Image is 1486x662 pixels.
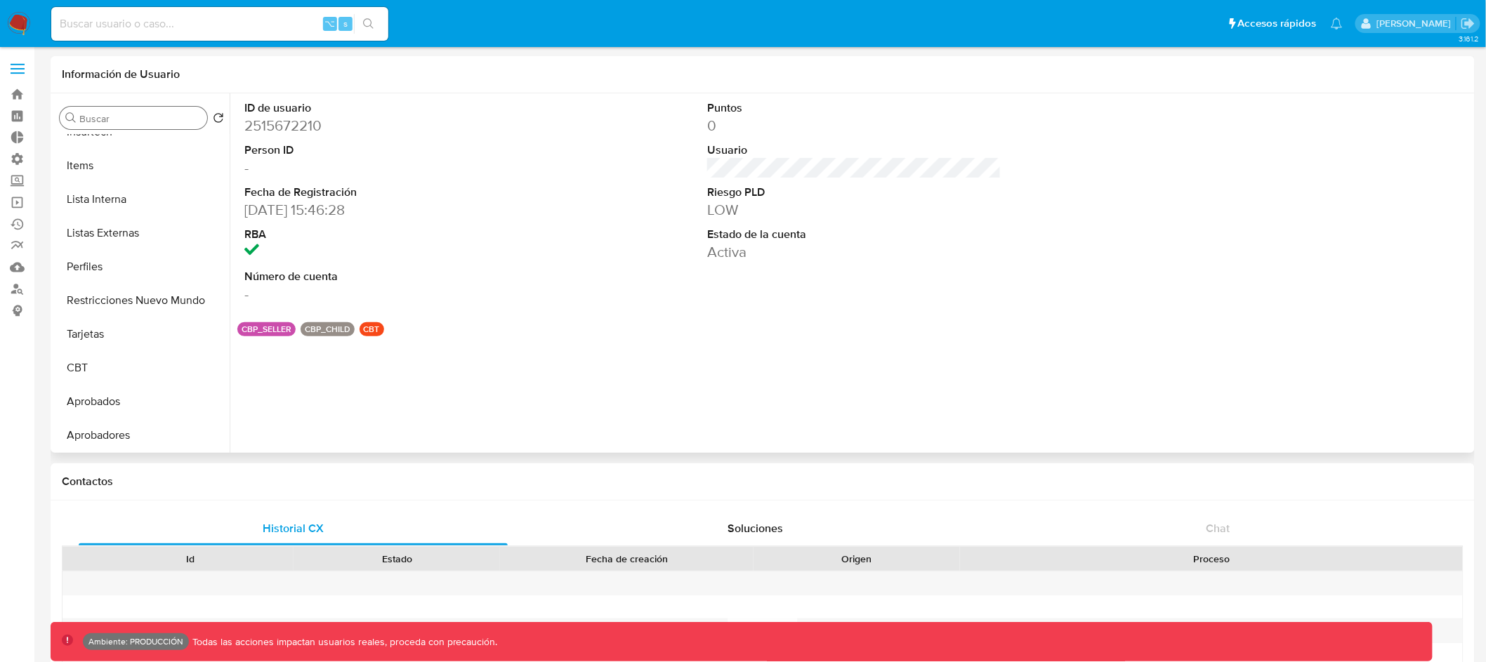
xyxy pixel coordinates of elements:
dd: [DATE] 15:46:28 [244,200,539,220]
button: Restricciones Nuevo Mundo [54,284,230,317]
h1: Información de Usuario [62,67,180,81]
a: Notificaciones [1331,18,1343,29]
button: Perfiles [54,250,230,284]
span: Accesos rápidos [1238,16,1317,31]
div: Id [97,552,284,566]
dt: Estado de la cuenta [707,227,1001,242]
span: ⌥ [324,17,335,30]
dt: Número de cuenta [244,269,539,284]
p: diego.assum@mercadolibre.com [1376,17,1456,30]
dd: LOW [707,200,1001,220]
dt: Puntos [707,100,1001,116]
button: Tarjetas [54,317,230,351]
button: Listas Externas [54,216,230,250]
dt: Person ID [244,143,539,158]
dd: 0 [707,116,1001,135]
button: Volver al orden por defecto [213,112,224,128]
dd: - [244,158,539,178]
div: Estado [303,552,490,566]
input: Buscar usuario o caso... [51,15,388,33]
dd: 2515672210 [244,116,539,135]
dt: Fecha de Registración [244,185,539,200]
div: Origen [763,552,950,566]
dt: Usuario [707,143,1001,158]
p: Todas las acciones impactan usuarios reales, proceda con precaución. [189,635,498,649]
button: Lista Interna [54,183,230,216]
div: Proceso [970,552,1453,566]
dd: Activa [707,242,1001,262]
button: search-icon [354,14,383,34]
a: Salir [1461,16,1475,31]
h1: Contactos [62,475,1464,489]
input: Buscar [79,112,202,125]
button: Items [54,149,230,183]
span: Historial CX [263,520,324,536]
div: Fecha de creación [510,552,744,566]
dt: Riesgo PLD [707,185,1001,200]
button: Aprobados [54,385,230,418]
dd: - [244,284,539,304]
dt: ID de usuario [244,100,539,116]
span: s [343,17,348,30]
button: CBT [54,351,230,385]
button: Aprobadores [54,418,230,452]
p: Ambiente: PRODUCCIÓN [88,639,183,644]
button: Buscar [65,112,77,124]
dt: RBA [244,227,539,242]
span: Soluciones [728,520,784,536]
span: Chat [1206,520,1230,536]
